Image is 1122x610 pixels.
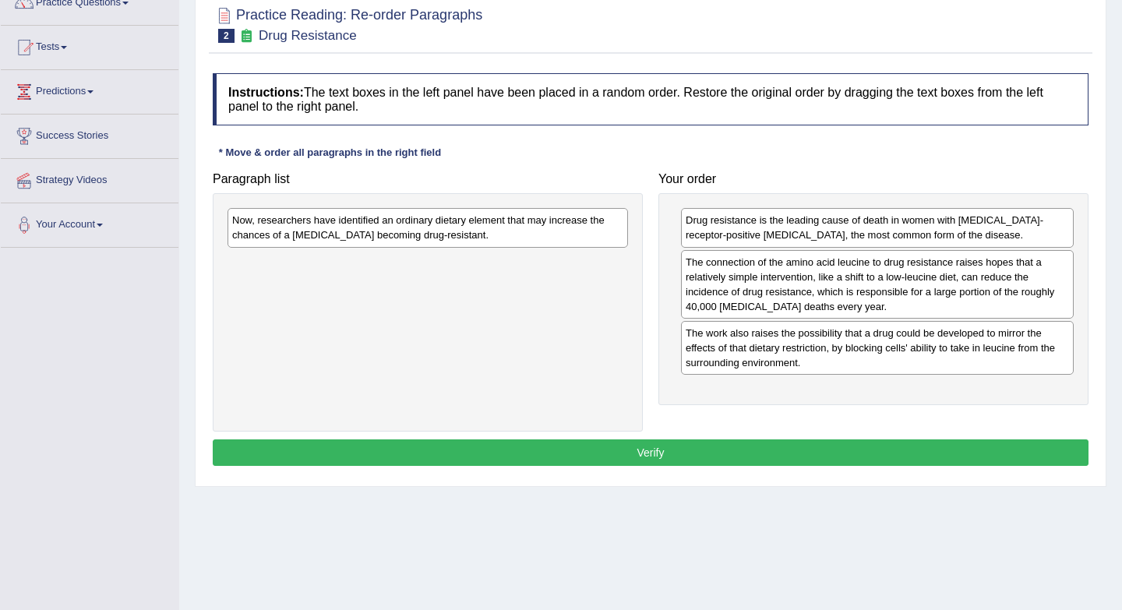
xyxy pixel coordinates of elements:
[213,145,447,160] div: * Move & order all paragraphs in the right field
[228,208,628,247] div: Now, researchers have identified an ordinary dietary element that may increase the chances of a [...
[1,70,178,109] a: Predictions
[213,4,482,43] h2: Practice Reading: Re-order Paragraphs
[259,28,357,43] small: Drug Resistance
[681,250,1074,319] div: The connection of the amino acid leucine to drug resistance raises hopes that a relatively simple...
[218,29,235,43] span: 2
[213,439,1088,466] button: Verify
[1,115,178,153] a: Success Stories
[1,159,178,198] a: Strategy Videos
[213,172,643,186] h4: Paragraph list
[1,26,178,65] a: Tests
[228,86,304,99] b: Instructions:
[213,73,1088,125] h4: The text boxes in the left panel have been placed in a random order. Restore the original order b...
[238,29,255,44] small: Exam occurring question
[681,321,1074,375] div: The work also raises the possibility that a drug could be developed to mirror the effects of that...
[658,172,1088,186] h4: Your order
[1,203,178,242] a: Your Account
[681,208,1074,247] div: Drug resistance is the leading cause of death in women with [MEDICAL_DATA]-receptor-positive [MED...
